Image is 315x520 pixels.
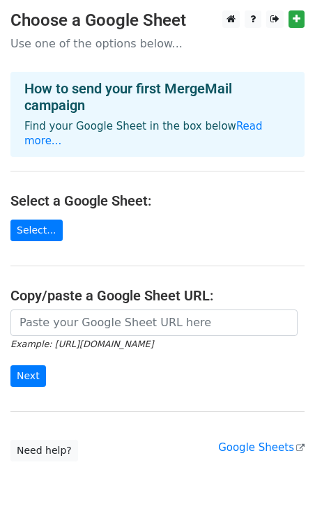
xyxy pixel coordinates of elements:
[10,36,305,51] p: Use one of the options below...
[10,287,305,304] h4: Copy/paste a Google Sheet URL:
[10,339,153,349] small: Example: [URL][DOMAIN_NAME]
[10,440,78,461] a: Need help?
[245,453,315,520] iframe: Chat Widget
[10,220,63,241] a: Select...
[10,10,305,31] h3: Choose a Google Sheet
[10,365,46,387] input: Next
[10,192,305,209] h4: Select a Google Sheet:
[10,309,298,336] input: Paste your Google Sheet URL here
[24,80,291,114] h4: How to send your first MergeMail campaign
[24,120,263,147] a: Read more...
[218,441,305,454] a: Google Sheets
[24,119,291,148] p: Find your Google Sheet in the box below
